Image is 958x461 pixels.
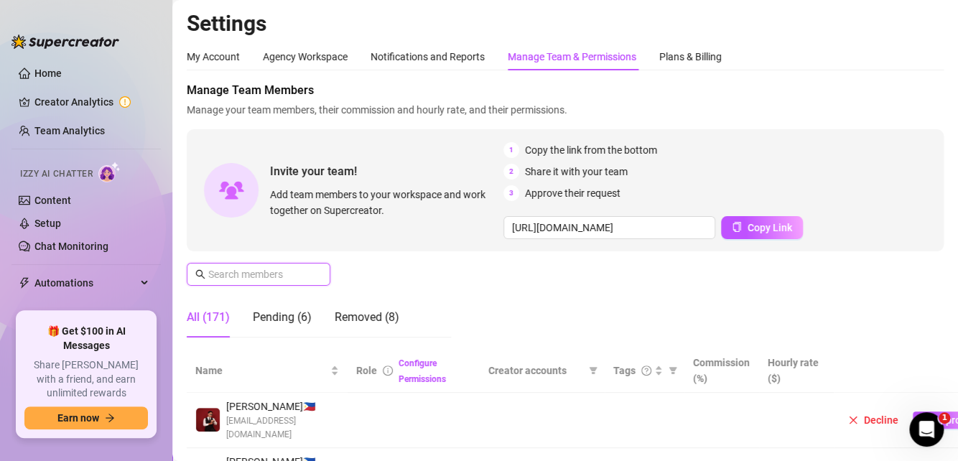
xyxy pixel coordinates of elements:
a: Configure Permissions [399,358,446,384]
span: search [195,269,205,279]
img: Hanz Balistoy [196,408,220,432]
div: All (171) [187,309,230,326]
div: Agency Workspace [263,49,348,65]
button: Earn nowarrow-right [24,406,148,429]
a: Chat Monitoring [34,241,108,252]
span: 🎁 Get $100 in AI Messages [24,325,148,353]
span: close [848,415,858,425]
div: Manage Team & Permissions [508,49,636,65]
span: Manage your team members, their commission and hourly rate, and their permissions. [187,102,944,118]
span: Invite your team! [270,162,503,180]
span: filter [666,360,680,381]
span: Automations [34,271,136,294]
span: copy [732,222,742,232]
a: Content [34,195,71,206]
span: Share [PERSON_NAME] with a friend, and earn unlimited rewards [24,358,148,401]
span: Earn now [57,412,99,424]
span: Copy the link from the bottom [525,142,657,158]
button: Decline [842,411,904,429]
th: Name [187,349,348,393]
span: Approve their request [525,185,620,201]
h2: Settings [187,10,944,37]
button: Copy Link [721,216,803,239]
span: Name [195,363,327,378]
span: 2 [503,164,519,180]
span: Tags [613,363,636,378]
span: filter [669,366,677,375]
span: Izzy AI Chatter [20,167,93,181]
span: question-circle [641,365,651,376]
th: Hourly rate ($) [759,349,834,393]
a: Setup [34,218,61,229]
iframe: Intercom live chat [909,412,944,447]
span: Role [356,365,377,376]
span: 1 [503,142,519,158]
span: 1 [939,412,950,424]
span: Manage Team Members [187,82,944,99]
span: Copy Link [748,222,792,233]
span: thunderbolt [19,277,30,289]
div: Pending (6) [253,309,312,326]
th: Commission (%) [684,349,759,393]
div: Plans & Billing [659,49,722,65]
img: AI Chatter [98,162,121,182]
a: Home [34,67,62,79]
span: filter [589,366,597,375]
span: arrow-right [105,413,115,423]
span: [EMAIL_ADDRESS][DOMAIN_NAME] [226,414,339,442]
img: logo-BBDzfeDw.svg [11,34,119,49]
span: Share it with your team [525,164,628,180]
span: info-circle [383,365,393,376]
a: Team Analytics [34,125,105,136]
span: Add team members to your workspace and work together on Supercreator. [270,187,498,218]
div: Notifications and Reports [371,49,485,65]
span: Chat Copilot [34,300,136,323]
span: [PERSON_NAME] 🇵🇭 [226,399,339,414]
span: 3 [503,185,519,201]
div: Removed (8) [335,309,399,326]
span: Creator accounts [488,363,583,378]
span: Decline [864,414,898,426]
div: My Account [187,49,240,65]
span: filter [586,360,600,381]
input: Search members [208,266,310,282]
a: Creator Analytics exclamation-circle [34,90,149,113]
